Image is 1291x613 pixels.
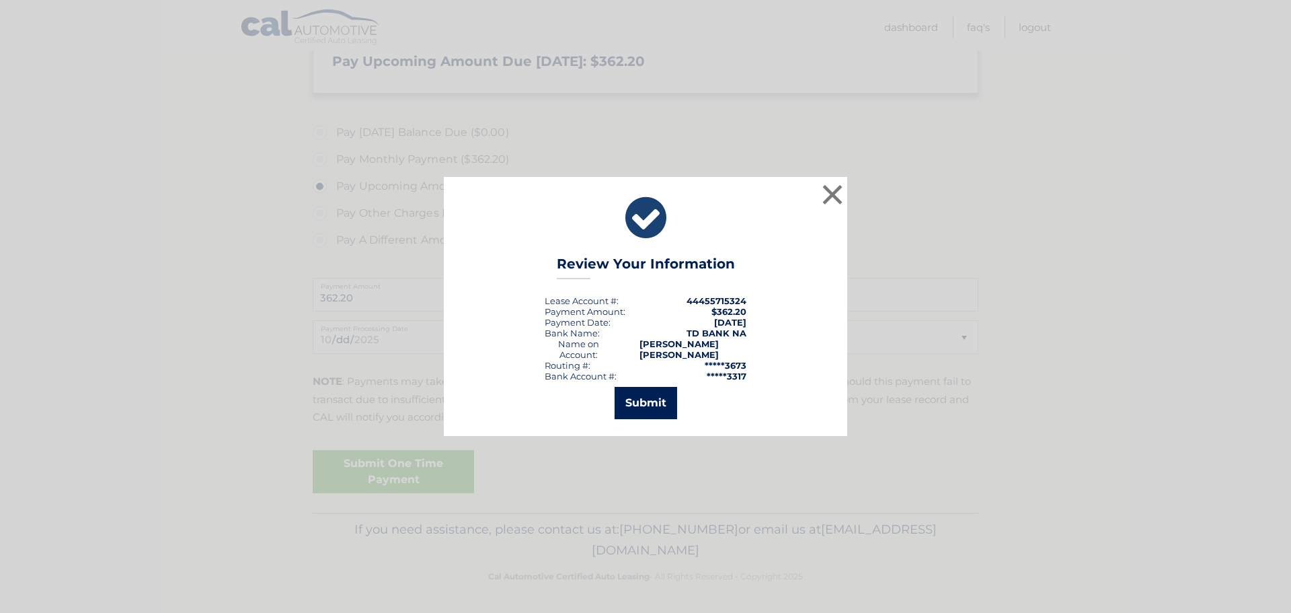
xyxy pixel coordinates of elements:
[711,306,746,317] span: $362.20
[545,317,611,328] div: :
[545,371,617,382] div: Bank Account #:
[545,360,590,371] div: Routing #:
[545,317,609,328] span: Payment Date
[714,317,746,328] span: [DATE]
[557,256,735,279] h3: Review Your Information
[545,306,625,317] div: Payment Amount:
[639,338,719,360] strong: [PERSON_NAME] [PERSON_NAME]
[545,295,619,306] div: Lease Account #:
[687,328,746,338] strong: TD BANK NA
[615,387,677,419] button: Submit
[545,328,600,338] div: Bank Name:
[819,181,846,208] button: ×
[687,295,746,306] strong: 44455715324
[545,338,613,360] div: Name on Account:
